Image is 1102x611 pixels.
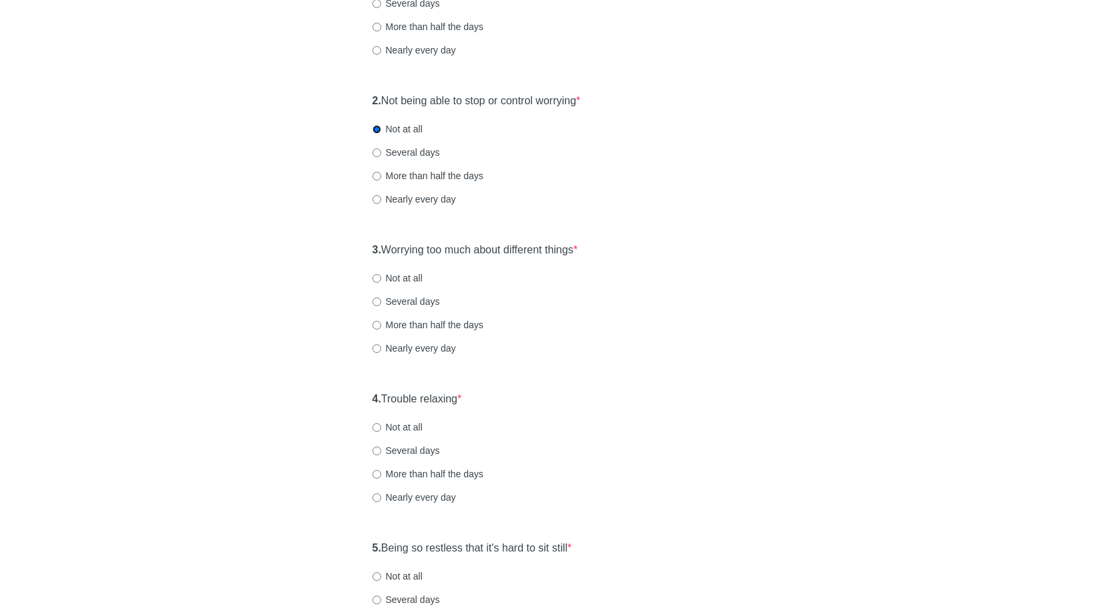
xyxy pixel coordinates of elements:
input: Not at all [372,423,381,432]
input: Nearly every day [372,195,381,204]
label: Nearly every day [372,43,456,57]
input: More than half the days [372,321,381,330]
input: Several days [372,447,381,455]
label: Not at all [372,570,423,583]
label: Several days [372,444,440,457]
input: Nearly every day [372,493,381,502]
input: Several days [372,596,381,604]
strong: 3. [372,244,381,255]
label: Not at all [372,271,423,285]
label: Several days [372,593,440,606]
label: Nearly every day [372,193,456,206]
label: Not at all [372,122,423,136]
input: Several days [372,148,381,157]
strong: 5. [372,542,381,554]
label: Not at all [372,420,423,434]
strong: 2. [372,95,381,106]
input: Nearly every day [372,46,381,55]
label: Worrying too much about different things [372,243,578,258]
label: More than half the days [372,20,483,33]
input: Not at all [372,572,381,581]
label: Nearly every day [372,342,456,355]
strong: 4. [372,393,381,404]
label: Nearly every day [372,491,456,504]
label: Several days [372,146,440,159]
label: Not being able to stop or control worrying [372,94,580,109]
label: Several days [372,295,440,308]
input: More than half the days [372,172,381,180]
label: Trouble relaxing [372,392,462,407]
label: More than half the days [372,169,483,182]
input: More than half the days [372,23,381,31]
input: Several days [372,297,381,306]
label: More than half the days [372,467,483,481]
input: Nearly every day [372,344,381,353]
label: Being so restless that it's hard to sit still [372,541,572,556]
input: Not at all [372,274,381,283]
input: More than half the days [372,470,381,479]
label: More than half the days [372,318,483,332]
input: Not at all [372,125,381,134]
